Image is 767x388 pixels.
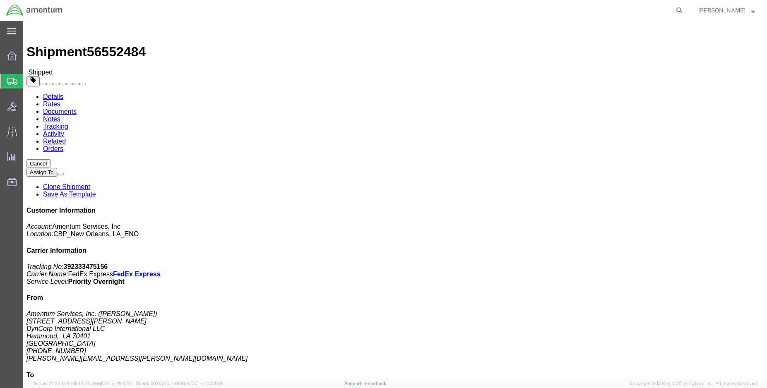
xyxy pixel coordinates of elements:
a: Support [344,381,365,386]
iframe: FS Legacy Container [23,21,767,379]
span: [DATE] 11:14:44 [101,381,132,386]
span: [DATE] 10:23:34 [189,381,223,386]
span: Client: 2025.17.0-159f9de [136,381,223,386]
span: Server: 2025.17.0-efb42727865 [33,381,132,386]
span: Copyright © [DATE]-[DATE] Agistix Inc., All Rights Reserved [630,380,757,387]
img: logo [6,4,63,17]
button: [PERSON_NAME] [698,5,755,15]
span: Brian Marquez [698,6,745,15]
a: Feedback [365,381,386,386]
